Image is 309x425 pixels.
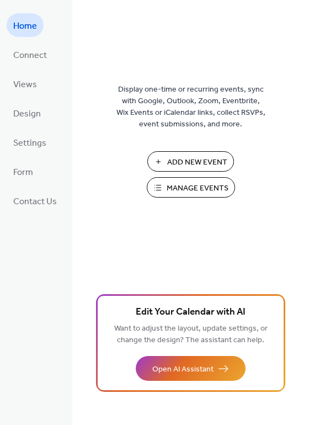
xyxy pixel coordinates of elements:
span: Form [13,164,33,181]
span: Settings [13,135,46,152]
button: Open AI Assistant [136,356,246,381]
a: Settings [7,130,53,154]
a: Form [7,160,40,183]
span: Connect [13,47,47,64]
a: Connect [7,42,54,66]
span: Want to adjust the layout, update settings, or change the design? The assistant can help. [114,321,268,348]
span: Design [13,105,41,123]
span: Contact Us [13,193,57,210]
a: Contact Us [7,189,63,212]
a: Design [7,101,47,125]
button: Manage Events [147,177,235,198]
span: Manage Events [167,183,228,194]
span: Add New Event [167,157,227,168]
span: Display one-time or recurring events, sync with Google, Outlook, Zoom, Eventbrite, Wix Events or ... [116,84,265,130]
span: Open AI Assistant [152,364,214,375]
button: Add New Event [147,151,234,172]
a: Views [7,72,44,95]
span: Home [13,18,37,35]
a: Home [7,13,44,37]
span: Views [13,76,37,93]
span: Edit Your Calendar with AI [136,305,246,320]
